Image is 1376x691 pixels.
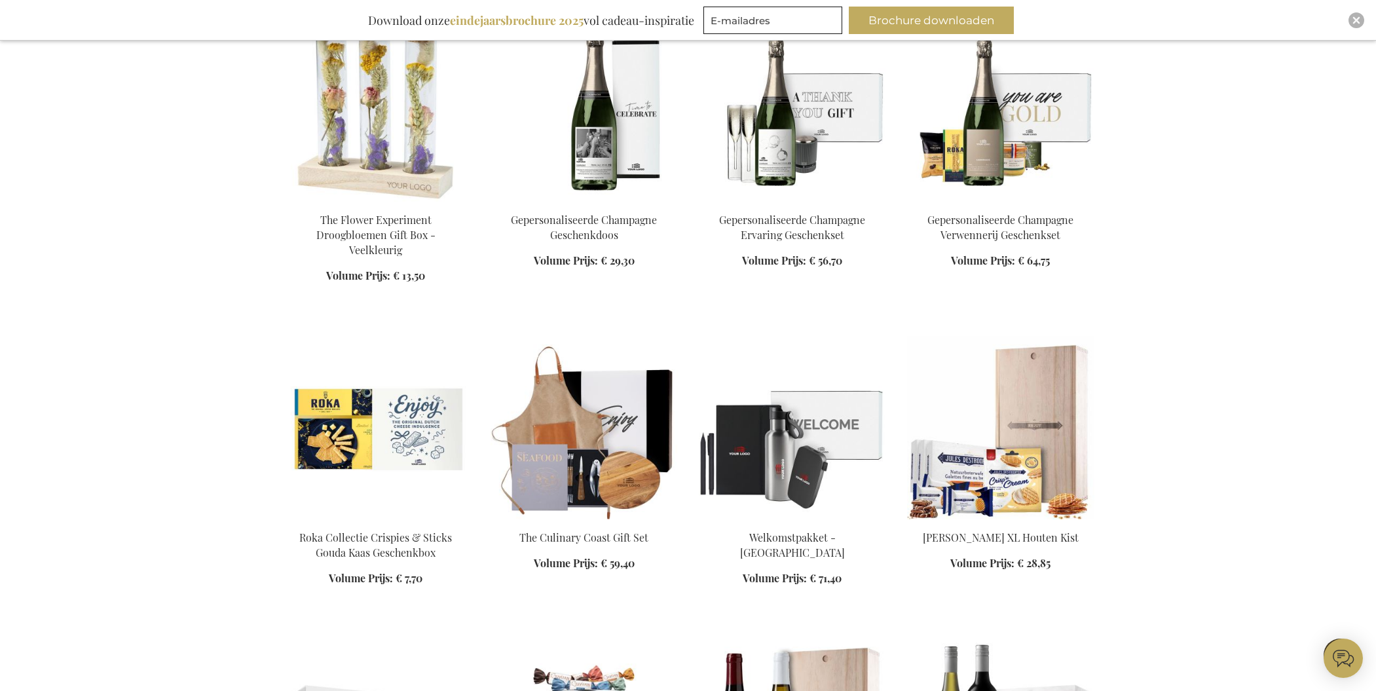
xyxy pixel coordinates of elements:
[740,531,845,559] a: Welkomstpakket - [GEOGRAPHIC_DATA]
[282,196,470,209] a: The Flower Experiment Gift Box - Multi
[950,556,1051,571] a: Volume Prijs: € 28,85
[491,196,678,209] a: Gepersonaliseerde Champagne Geschenkdoos
[927,213,1073,242] a: Gepersonaliseerde Champagne Verwennerij Geschenkset
[534,253,598,267] span: Volume Prijs:
[326,269,390,282] span: Volume Prijs:
[703,7,846,38] form: marketing offers and promotions
[1018,253,1050,267] span: € 64,75
[907,196,1094,209] a: Gepersonaliseerde Champagne Verwennerij Geschenkset
[849,7,1014,34] button: Brochure downloaden
[534,556,598,570] span: Volume Prijs:
[951,253,1015,267] span: Volume Prijs:
[699,196,886,209] a: Gepersonaliseerde Champagne Ervaring Geschenkset
[951,253,1050,269] a: Volume Prijs: € 64,75
[1348,12,1364,28] div: Close
[491,336,678,519] img: The Culinary Coast Gift Set
[809,571,842,585] span: € 71,40
[699,336,886,519] img: Welcome Aboard Gift Box - Black
[282,336,470,519] img: Roka Collection Crispies & Sticks Gouda Cheese Gift Box
[1017,556,1051,570] span: € 28,85
[282,514,470,527] a: Roka Collection Crispies & Sticks Gouda Cheese Gift Box
[450,12,584,28] b: eindejaarsbrochure 2025
[719,213,865,242] a: Gepersonaliseerde Champagne Ervaring Geschenkset
[282,18,470,202] img: The Flower Experiment Gift Box - Multi
[362,7,700,34] div: Download onze vol cadeau-inspiratie
[511,213,657,242] a: Gepersonaliseerde Champagne Geschenkdoos
[742,253,806,267] span: Volume Prijs:
[743,571,807,585] span: Volume Prijs:
[950,556,1014,570] span: Volume Prijs:
[907,336,1094,519] img: Jules Destrooper XL Wooden Box Personalised 1
[601,556,635,570] span: € 59,40
[299,531,452,559] a: Roka Collectie Crispies & Sticks Gouda Kaas Geschenkbox
[329,571,422,586] a: Volume Prijs: € 7,70
[393,269,425,282] span: € 13,50
[809,253,842,267] span: € 56,70
[316,213,436,257] a: The Flower Experiment Droogbloemen Gift Box - Veelkleurig
[326,269,425,284] a: Volume Prijs: € 13,50
[742,253,842,269] a: Volume Prijs: € 56,70
[699,514,886,527] a: Welcome Aboard Gift Box - Black
[907,514,1094,527] a: Jules Destrooper XL Wooden Box Personalised 1
[907,18,1094,202] img: Gepersonaliseerde Champagne Verwennerij Geschenkset
[923,531,1079,544] a: [PERSON_NAME] XL Houten Kist
[396,571,422,585] span: € 7,70
[1324,639,1363,678] iframe: belco-activator-frame
[491,514,678,527] a: The Culinary Coast Gift Set
[699,18,886,202] img: Gepersonaliseerde Champagne Ervaring Geschenkset
[329,571,393,585] span: Volume Prijs:
[519,531,648,544] a: The Culinary Coast Gift Set
[601,253,635,267] span: € 29,30
[703,7,842,34] input: E-mailadres
[743,571,842,586] a: Volume Prijs: € 71,40
[1352,16,1360,24] img: Close
[491,18,678,202] img: Gepersonaliseerde Champagne Geschenkdoos
[534,253,635,269] a: Volume Prijs: € 29,30
[534,556,635,571] a: Volume Prijs: € 59,40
